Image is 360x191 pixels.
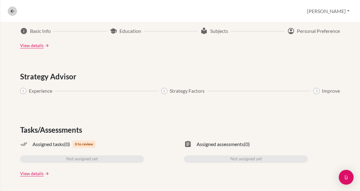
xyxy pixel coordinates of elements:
span: (0) [64,140,70,148]
span: Assigned assessments [197,140,244,148]
span: Personal Preference [297,27,340,35]
a: arrow_forward [44,43,49,48]
span: local_library [200,27,208,35]
span: Strategy Advisor [20,71,79,82]
span: Not assigned yet [230,155,262,163]
button: [PERSON_NAME] [305,5,353,17]
span: 3 [314,88,320,94]
a: View details [20,170,44,177]
span: info [20,27,28,35]
span: Not assigned yet [66,155,98,163]
span: assignment [184,140,192,148]
span: Improve [322,87,340,95]
span: 1 [20,88,26,94]
span: Subjects [210,27,228,35]
span: Experience [29,87,52,95]
span: Education [120,27,141,35]
div: Open Intercom Messenger [339,170,354,185]
span: done_all [20,140,28,148]
span: Assigned tasks [33,140,64,148]
span: 2 [161,88,167,94]
span: account_circle [287,27,295,35]
span: 0 to review [72,140,95,148]
span: Tasks/Assessments [20,124,85,135]
span: Strategy Factors [170,87,205,95]
span: (0) [244,140,250,148]
a: View details [20,42,44,49]
span: Basic Info [30,27,51,35]
a: arrow_forward [44,171,49,176]
span: school [110,27,117,35]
